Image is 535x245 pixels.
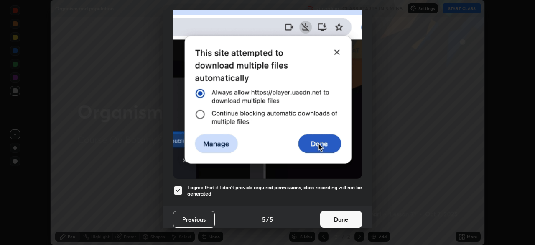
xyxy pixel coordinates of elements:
[187,184,362,197] h5: I agree that if I don't provide required permissions, class recording will not be generated
[270,215,273,224] h4: 5
[262,215,265,224] h4: 5
[320,211,362,228] button: Done
[266,215,269,224] h4: /
[173,211,215,228] button: Previous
